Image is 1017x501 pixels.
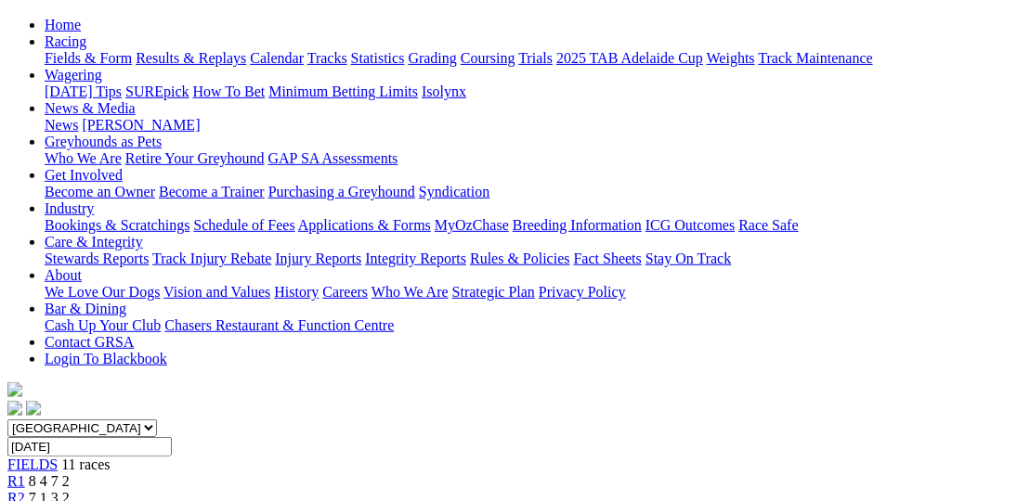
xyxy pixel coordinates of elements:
a: News & Media [45,100,136,116]
div: Get Involved [45,184,1010,200]
a: Retire Your Greyhound [125,150,265,166]
a: We Love Our Dogs [45,284,160,300]
div: Wagering [45,83,1010,100]
a: Privacy Policy [539,284,626,300]
a: Greyhounds as Pets [45,134,162,149]
a: Race Safe [738,217,798,233]
a: ICG Outcomes [645,217,735,233]
a: Login To Blackbook [45,351,167,366]
a: Schedule of Fees [193,217,294,233]
a: Minimum Betting Limits [268,83,418,99]
a: Stewards Reports [45,250,149,266]
span: 8 4 7 2 [29,473,70,489]
div: Care & Integrity [45,250,1010,267]
span: 11 races [61,456,110,472]
img: facebook.svg [7,401,22,416]
a: Stay On Track [645,250,731,266]
a: Isolynx [422,83,466,99]
a: Fact Sheets [574,250,642,266]
a: Trials [518,50,553,66]
a: R1 [7,473,25,489]
a: Applications & Forms [298,217,431,233]
a: About [45,267,82,283]
a: [DATE] Tips [45,83,122,99]
a: Chasers Restaurant & Function Centre [164,317,394,333]
a: GAP SA Assessments [268,150,398,166]
div: About [45,284,1010,301]
a: Get Involved [45,167,123,183]
a: Become an Owner [45,184,155,199]
a: Rules & Policies [470,250,570,266]
div: Industry [45,217,1010,234]
div: Bar & Dining [45,317,1010,334]
a: History [274,284,319,300]
a: Track Maintenance [759,50,873,66]
a: Fields & Form [45,50,132,66]
div: Racing [45,50,1010,67]
a: Track Injury Rebate [152,250,271,266]
a: Coursing [461,50,515,66]
input: Select date [7,437,172,456]
a: Cash Up Your Club [45,317,161,333]
a: Wagering [45,67,102,83]
a: How To Bet [193,83,266,99]
a: Who We Are [372,284,449,300]
a: Weights [707,50,755,66]
a: Purchasing a Greyhound [268,184,415,199]
a: [PERSON_NAME] [82,117,200,133]
a: Bar & Dining [45,301,126,316]
a: News [45,117,78,133]
a: Calendar [250,50,304,66]
a: FIELDS [7,456,58,472]
a: Contact GRSA [45,334,134,350]
div: Greyhounds as Pets [45,150,1010,167]
div: News & Media [45,117,1010,134]
a: SUREpick [125,83,189,99]
a: Grading [409,50,457,66]
a: Strategic Plan [452,284,535,300]
a: Care & Integrity [45,234,143,250]
a: Injury Reports [275,250,361,266]
img: twitter.svg [26,401,41,416]
a: Who We Are [45,150,122,166]
img: logo-grsa-white.png [7,382,22,397]
a: Vision and Values [163,284,270,300]
a: Results & Replays [136,50,246,66]
a: Careers [322,284,368,300]
a: Tracks [307,50,347,66]
a: Home [45,17,81,32]
a: Breeding Information [513,217,642,233]
a: MyOzChase [435,217,509,233]
a: Statistics [351,50,405,66]
a: Become a Trainer [159,184,265,199]
a: Racing [45,33,86,49]
a: Industry [45,200,94,216]
a: Bookings & Scratchings [45,217,189,233]
a: Integrity Reports [365,250,466,266]
a: 2025 TAB Adelaide Cup [556,50,703,66]
a: Syndication [419,184,489,199]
